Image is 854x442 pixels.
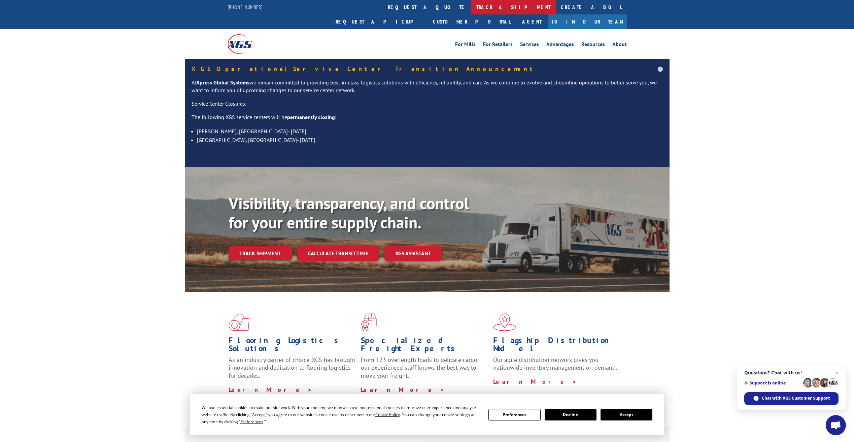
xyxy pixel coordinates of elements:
strong: permanently closing [287,114,335,120]
a: Open chat [826,415,846,435]
h1: Specialized Freight Experts [361,336,488,356]
p: The following XGS service centers will be : [192,113,663,127]
a: Join Our Team [548,14,627,29]
img: xgs-icon-focused-on-flooring-red [361,314,377,331]
a: Advantages [546,42,574,49]
button: Accept [601,409,652,420]
b: Visibility, transparency, and control for your entire supply chain. [229,193,469,233]
a: Request a pickup [331,14,428,29]
a: Learn More > [361,386,445,394]
a: Calculate transit time [297,246,379,261]
a: XGS ASSISTANT [384,246,442,261]
h1: Flagship Distribution Model [493,336,620,356]
a: For Retailers [483,42,513,49]
a: For Mills [455,42,476,49]
h1: Flooring Logistics Solutions [229,336,356,356]
button: Preferences [488,409,540,420]
div: We use essential cookies to make our site work. With your consent, we may also use non-essential ... [202,404,480,425]
a: Resources [581,42,605,49]
button: Decline [545,409,596,420]
div: Cookie Consent Prompt [190,394,664,435]
span: Our agile distribution network gives you nationwide inventory management on demand. [493,356,617,372]
a: Learn More > [229,386,312,394]
span: Chat with XGS Customer Support [762,395,830,401]
span: Preferences [240,419,263,425]
u: Service Center Closures: [192,100,246,107]
a: Services [520,42,539,49]
a: Customer Portal [428,14,515,29]
li: [GEOGRAPHIC_DATA], [GEOGRAPHIC_DATA]- [DATE] [197,136,663,144]
span: Chat with XGS Customer Support [744,392,839,405]
p: At we remain committed to providing best-in-class logistics solutions with efficiency, reliabilit... [192,79,663,100]
h5: XGS Operational Service Center Transition Announcement [192,66,663,72]
span: Questions? Chat with us! [744,370,839,375]
li: [PERSON_NAME], [GEOGRAPHIC_DATA]- [DATE] [197,127,663,136]
a: [PHONE_NUMBER] [228,4,263,10]
img: xgs-icon-total-supply-chain-intelligence-red [229,314,249,331]
span: As an industry carrier of choice, XGS has brought innovation and dedication to flooring logistics... [229,356,355,380]
strong: Xpress Global Systems [196,79,249,86]
span: Support is online [744,380,801,385]
a: Learn More > [493,378,577,385]
a: Track shipment [229,246,292,260]
span: Cookie Policy [375,412,400,417]
a: About [612,42,627,49]
a: Agent [515,14,548,29]
img: xgs-icon-flagship-distribution-model-red [493,314,516,331]
p: From 123 overlength loads to delicate cargo, our experienced staff knows the best way to move you... [361,356,488,386]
